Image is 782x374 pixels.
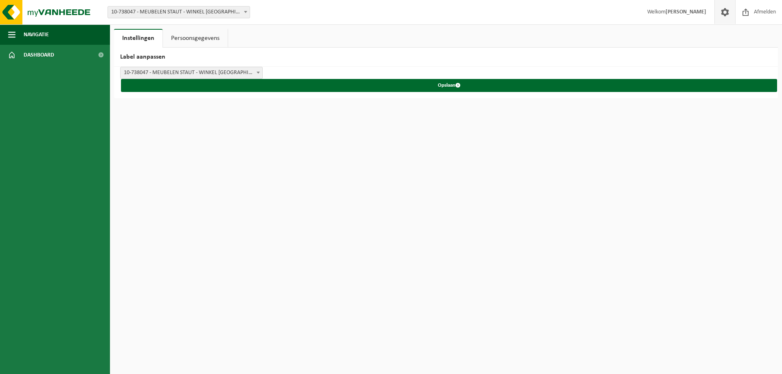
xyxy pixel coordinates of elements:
[163,29,228,48] a: Persoonsgegevens
[666,9,706,15] strong: [PERSON_NAME]
[24,45,54,65] span: Dashboard
[121,79,777,92] button: Opslaan
[24,24,49,45] span: Navigatie
[114,48,778,67] h2: Label aanpassen
[114,29,163,48] a: Instellingen
[108,7,250,18] span: 10-738047 - MEUBELEN STAUT - WINKEL GENT - GENT
[108,6,250,18] span: 10-738047 - MEUBELEN STAUT - WINKEL GENT - GENT
[120,67,263,79] span: 10-738047 - MEUBELEN STAUT - WINKEL GENT - GENT
[121,67,262,79] span: 10-738047 - MEUBELEN STAUT - WINKEL GENT - GENT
